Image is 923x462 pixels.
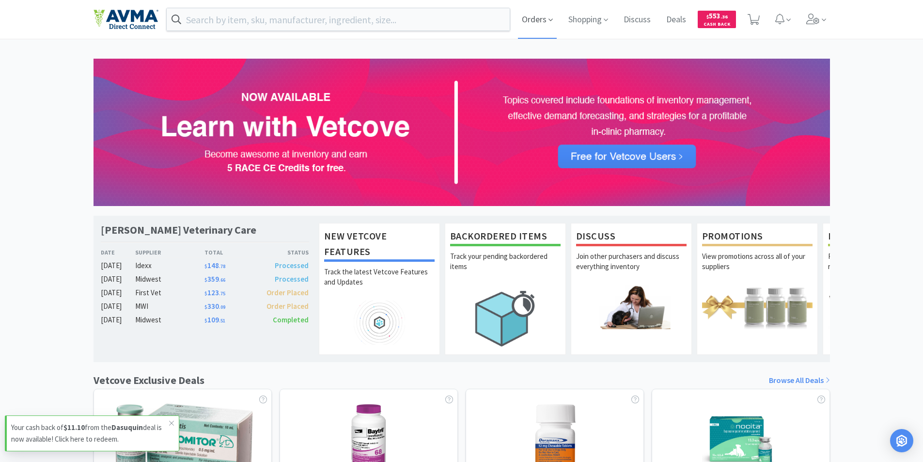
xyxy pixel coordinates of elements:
[273,315,309,324] span: Completed
[576,285,687,329] img: hero_discuss.png
[720,14,728,20] span: . 36
[697,223,818,355] a: PromotionsView promotions across all of your suppliers
[101,260,309,271] a: [DATE]Idexx$148.78Processed
[769,374,830,387] a: Browse All Deals
[204,315,225,324] span: 109
[101,287,136,299] div: [DATE]
[706,14,709,20] span: $
[101,314,309,326] a: [DATE]Midwest$109.51Completed
[219,263,225,270] span: . 78
[94,372,204,389] h1: Vetcove Exclusive Deals
[324,228,435,262] h1: New Vetcove Features
[204,288,225,297] span: 123
[706,11,728,20] span: 553
[94,9,158,30] img: e4e33dab9f054f5782a47901c742baa9_102.png
[63,423,85,432] strong: $11.10
[219,277,225,283] span: . 66
[704,22,730,28] span: Cash Back
[101,287,309,299] a: [DATE]First Vet$123.75Order Placed
[101,301,136,312] div: [DATE]
[204,302,225,311] span: 330
[135,260,204,271] div: Idexx
[101,301,309,312] a: [DATE]MWI$330.09Order Placed
[620,16,655,24] a: Discuss
[257,248,309,257] div: Status
[445,223,566,355] a: Backordered ItemsTrack your pending backordered items
[266,302,309,311] span: Order Placed
[702,228,813,246] h1: Promotions
[219,290,225,297] span: . 75
[204,248,257,257] div: Total
[450,285,561,351] img: hero_backorders.png
[135,248,204,257] div: Supplier
[167,8,510,31] input: Search by item, sku, manufacturer, ingredient, size...
[135,273,204,285] div: Midwest
[101,248,136,257] div: Date
[11,422,169,445] p: Your cash back of from the deal is now available! Click here to redeem.
[204,290,207,297] span: $
[571,223,692,355] a: DiscussJoin other purchasers and discuss everything inventory
[204,263,207,270] span: $
[101,260,136,271] div: [DATE]
[324,267,435,301] p: Track the latest Vetcove Features and Updates
[101,223,256,237] h1: [PERSON_NAME] Veterinary Care
[135,301,204,312] div: MWI
[219,318,225,324] span: . 51
[135,287,204,299] div: First Vet
[450,251,561,285] p: Track your pending backordered items
[662,16,690,24] a: Deals
[101,273,309,285] a: [DATE]Midwest$359.66Processed
[111,423,143,432] strong: Dasuquin
[319,223,440,355] a: New Vetcove FeaturesTrack the latest Vetcove Features and Updates
[450,228,561,246] h1: Backordered Items
[698,6,736,32] a: $553.36Cash Back
[702,285,813,329] img: hero_promotions.png
[204,261,225,270] span: 148
[324,301,435,345] img: hero_feature_roadmap.png
[275,261,309,270] span: Processed
[135,314,204,326] div: Midwest
[204,277,207,283] span: $
[275,274,309,284] span: Processed
[219,304,225,310] span: . 09
[101,314,136,326] div: [DATE]
[266,288,309,297] span: Order Placed
[576,228,687,246] h1: Discuss
[576,251,687,285] p: Join other purchasers and discuss everything inventory
[204,274,225,284] span: 359
[702,251,813,285] p: View promotions across all of your suppliers
[204,318,207,324] span: $
[101,273,136,285] div: [DATE]
[94,59,830,206] img: 72e902af0f5a4fbaa8a378133742b35d.png
[204,304,207,310] span: $
[890,429,913,452] div: Open Intercom Messenger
